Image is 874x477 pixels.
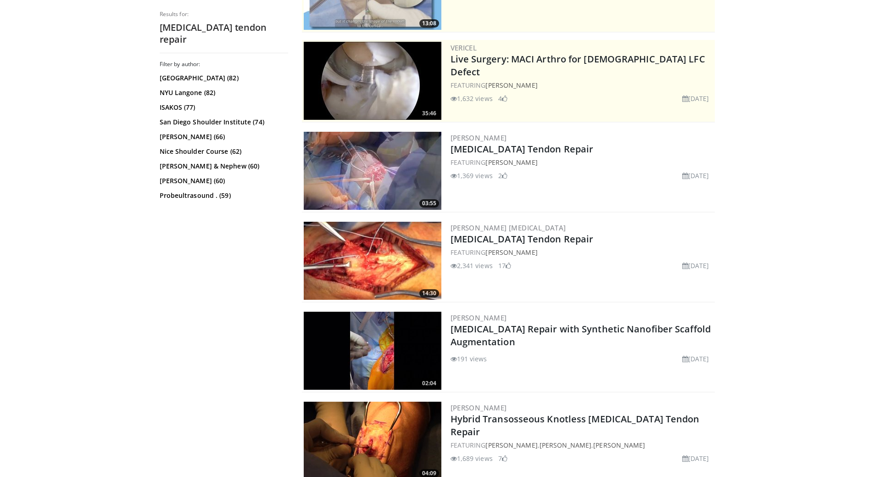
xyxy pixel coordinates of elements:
[682,261,709,270] li: [DATE]
[498,94,507,103] li: 4
[160,88,286,97] a: NYU Langone (82)
[304,222,441,300] a: 14:30
[304,132,441,210] a: 03:55
[451,223,566,232] a: [PERSON_NAME] [MEDICAL_DATA]
[451,454,493,463] li: 1,689 views
[682,354,709,364] li: [DATE]
[451,171,493,180] li: 1,369 views
[160,162,286,171] a: [PERSON_NAME] & Nephew (60)
[451,43,477,52] a: Vericel
[451,143,594,155] a: [MEDICAL_DATA] Tendon Repair
[451,403,507,412] a: [PERSON_NAME]
[451,247,713,257] div: FEATURING
[593,441,645,449] a: [PERSON_NAME]
[451,354,487,364] li: 191 views
[451,413,700,438] a: Hybrid Transosseous Knotless [MEDICAL_DATA] Tendon Repair
[485,158,537,167] a: [PERSON_NAME]
[451,157,713,167] div: FEATURING
[160,22,288,45] h2: [MEDICAL_DATA] tendon repair
[304,312,441,390] img: 10965b19-55a9-42bd-9654-2d1e2f096a50.300x170_q85_crop-smart_upscale.jpg
[160,191,286,200] a: Probeultrasound . (59)
[451,80,713,90] div: FEATURING
[419,199,439,208] span: 03:55
[451,440,713,450] div: FEATURING , ,
[304,42,441,120] a: 35:46
[451,94,493,103] li: 1,632 views
[160,73,286,83] a: [GEOGRAPHIC_DATA] (82)
[419,289,439,297] span: 14:30
[304,42,441,120] img: eb023345-1e2d-4374-a840-ddbc99f8c97c.300x170_q85_crop-smart_upscale.jpg
[419,19,439,28] span: 13:08
[160,176,286,185] a: [PERSON_NAME] (60)
[451,233,594,245] a: [MEDICAL_DATA] Tendon Repair
[451,53,705,78] a: Live Surgery: MACI Arthro for [DEMOGRAPHIC_DATA] LFC Defect
[498,261,511,270] li: 17
[160,11,288,18] p: Results for:
[498,454,507,463] li: 7
[160,103,286,112] a: ISAKOS (77)
[160,147,286,156] a: Nice Shoulder Course (62)
[160,132,286,141] a: [PERSON_NAME] (66)
[160,61,288,68] h3: Filter by author:
[485,441,537,449] a: [PERSON_NAME]
[451,323,711,348] a: [MEDICAL_DATA] Repair with Synthetic Nanofiber Scaffold Augmentation
[304,312,441,390] a: 02:04
[682,94,709,103] li: [DATE]
[682,454,709,463] li: [DATE]
[304,222,441,300] img: 6a6e9558-0043-4c14-9335-946eb41604d1.300x170_q85_crop-smart_upscale.jpg
[498,171,507,180] li: 2
[304,132,441,210] img: 7288028d-ccd3-4b75-87a9-b812fc2bca4d.300x170_q85_crop-smart_upscale.jpg
[540,441,591,449] a: [PERSON_NAME]
[682,171,709,180] li: [DATE]
[485,81,537,90] a: [PERSON_NAME]
[485,248,537,257] a: [PERSON_NAME]
[419,379,439,387] span: 02:04
[419,109,439,118] span: 35:46
[160,118,286,127] a: San Diego Shoulder Institute (74)
[451,313,507,322] a: [PERSON_NAME]
[451,261,493,270] li: 2,341 views
[451,133,507,142] a: [PERSON_NAME]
